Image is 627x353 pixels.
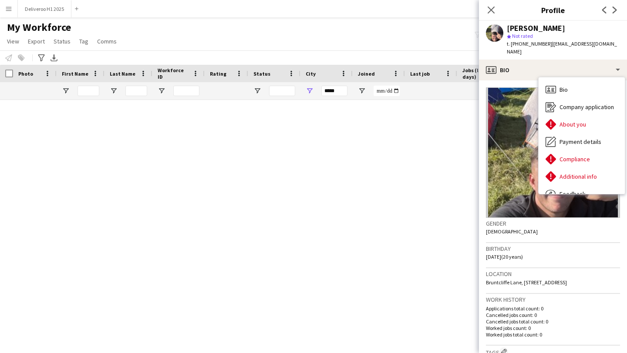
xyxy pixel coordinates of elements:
[539,81,625,98] div: Bio
[110,70,135,77] span: Last Name
[539,133,625,150] div: Payment details
[374,86,400,96] input: Joined Filter Input
[36,53,47,63] app-action-btn: Advanced filters
[462,67,498,80] span: Jobs (last 90 days)
[158,67,189,80] span: Workforce ID
[62,87,70,95] button: Open Filter Menu
[94,36,120,47] a: Comms
[79,37,88,45] span: Tag
[269,86,295,96] input: Status Filter Input
[512,33,533,39] span: Not rated
[306,70,316,77] span: City
[479,4,627,16] h3: Profile
[54,37,71,45] span: Status
[173,86,199,96] input: Workforce ID Filter Input
[539,116,625,133] div: About you
[253,70,270,77] span: Status
[560,138,601,146] span: Payment details
[3,36,23,47] a: View
[560,190,586,198] span: Feedback
[539,150,625,168] div: Compliance
[358,70,375,77] span: Joined
[539,185,625,203] div: Feedback
[486,296,620,303] h3: Work history
[507,40,617,55] span: | [EMAIL_ADDRESS][DOMAIN_NAME]
[486,270,620,278] h3: Location
[50,36,74,47] a: Status
[7,37,19,45] span: View
[410,70,430,77] span: Last job
[486,331,620,338] p: Worked jobs total count: 0
[110,87,118,95] button: Open Filter Menu
[28,37,45,45] span: Export
[253,87,261,95] button: Open Filter Menu
[560,86,568,93] span: Bio
[306,87,313,95] button: Open Filter Menu
[78,86,99,96] input: First Name Filter Input
[18,70,33,77] span: Photo
[486,87,620,218] img: Crew avatar or photo
[49,53,59,63] app-action-btn: Export XLSX
[479,60,627,80] div: Bio
[539,98,625,116] div: Company application
[486,325,620,331] p: Worked jobs count: 0
[486,318,620,325] p: Cancelled jobs total count: 0
[560,155,590,163] span: Compliance
[486,228,538,235] span: [DEMOGRAPHIC_DATA]
[18,0,71,17] button: Deliveroo H1 2025
[486,220,620,227] h3: Gender
[97,37,117,45] span: Comms
[24,36,48,47] a: Export
[486,279,567,286] span: Bruntcliffe Lane, [STREET_ADDRESS]
[486,253,523,260] span: [DATE] (20 years)
[560,173,597,180] span: Additional info
[560,103,614,111] span: Company application
[486,305,620,312] p: Applications total count: 0
[539,168,625,185] div: Additional info
[158,87,165,95] button: Open Filter Menu
[62,70,88,77] span: First Name
[76,36,92,47] a: Tag
[486,245,620,253] h3: Birthday
[507,40,552,47] span: t. [PHONE_NUMBER]
[486,312,620,318] p: Cancelled jobs count: 0
[321,86,347,96] input: City Filter Input
[560,120,586,128] span: About you
[358,87,366,95] button: Open Filter Menu
[507,24,565,32] div: [PERSON_NAME]
[210,70,226,77] span: Rating
[125,86,147,96] input: Last Name Filter Input
[7,21,71,34] span: My Workforce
